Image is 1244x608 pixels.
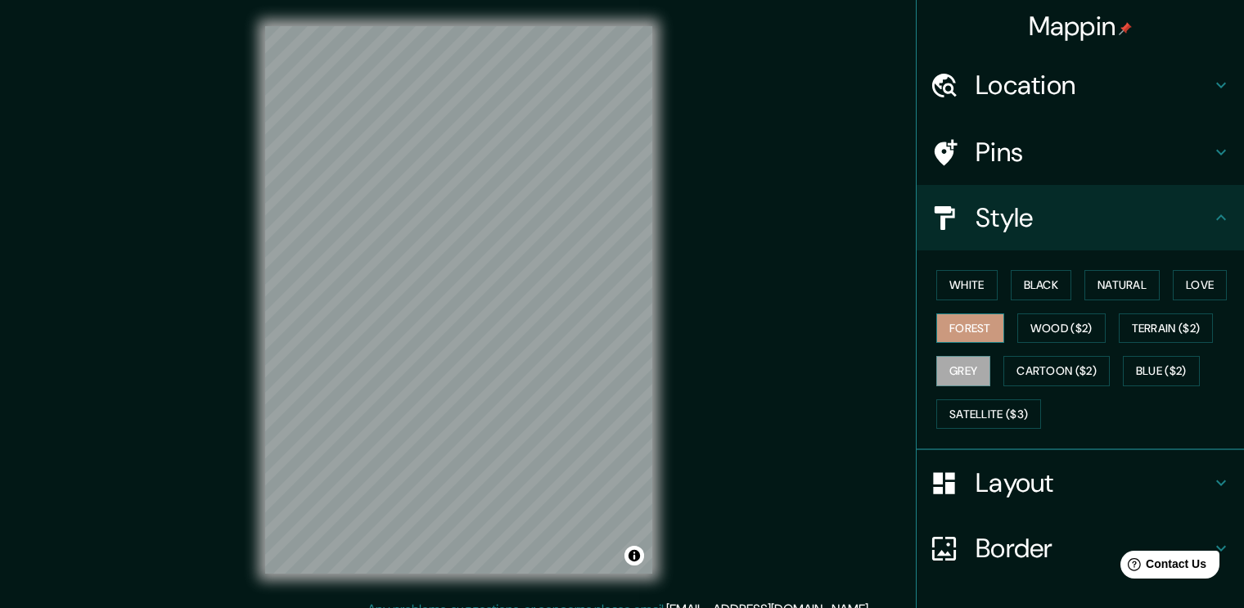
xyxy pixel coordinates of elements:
div: Pins [917,119,1244,185]
div: Style [917,185,1244,250]
button: Black [1011,270,1072,300]
h4: Border [976,532,1211,565]
button: Blue ($2) [1123,356,1200,386]
div: Border [917,516,1244,581]
button: White [936,270,998,300]
button: Satellite ($3) [936,399,1041,430]
button: Wood ($2) [1017,313,1106,344]
h4: Layout [976,466,1211,499]
iframe: Help widget launcher [1098,544,1226,590]
button: Forest [936,313,1004,344]
button: Love [1173,270,1227,300]
div: Layout [917,450,1244,516]
h4: Pins [976,136,1211,169]
button: Grey [936,356,990,386]
canvas: Map [265,26,652,574]
h4: Style [976,201,1211,234]
button: Toggle attribution [624,546,644,565]
h4: Mappin [1029,10,1133,43]
button: Terrain ($2) [1119,313,1214,344]
button: Natural [1084,270,1160,300]
div: Location [917,52,1244,118]
h4: Location [976,69,1211,101]
img: pin-icon.png [1119,22,1132,35]
button: Cartoon ($2) [1003,356,1110,386]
